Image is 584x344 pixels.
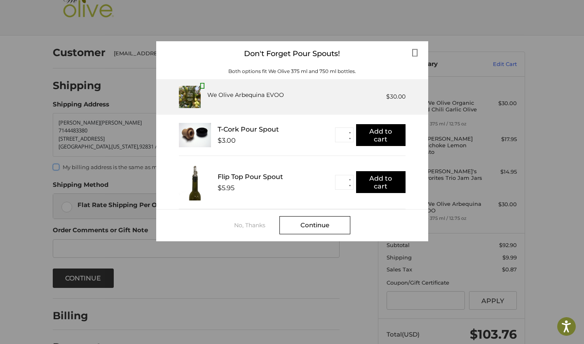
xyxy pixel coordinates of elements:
[12,12,93,19] p: We're away right now. Please check back later!
[356,171,406,193] button: Add to cart
[347,177,353,183] button: ▲
[207,91,284,99] div: We Olive Arbequina EVOO
[156,68,428,75] div: Both options fit We Olive 375 ml and 750 ml bottles.
[356,124,406,146] button: Add to cart
[218,173,335,181] div: Flip Top Pour Spout
[179,123,211,147] img: T_Cork__22625.1711686153.233.225.jpg
[95,11,105,21] button: Open LiveChat chat widget
[347,129,353,135] button: ▲
[218,125,335,133] div: T-Cork Pour Spout
[386,92,406,101] div: $30.00
[279,216,350,234] div: Continue
[234,222,279,229] div: No, Thanks
[218,184,235,192] div: $5.95
[347,183,353,189] button: ▼
[218,137,236,144] div: $3.00
[347,135,353,141] button: ▼
[156,41,428,66] div: Don't Forget Pour Spouts!
[179,164,211,200] img: FTPS_bottle__43406.1705089544.233.225.jpg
